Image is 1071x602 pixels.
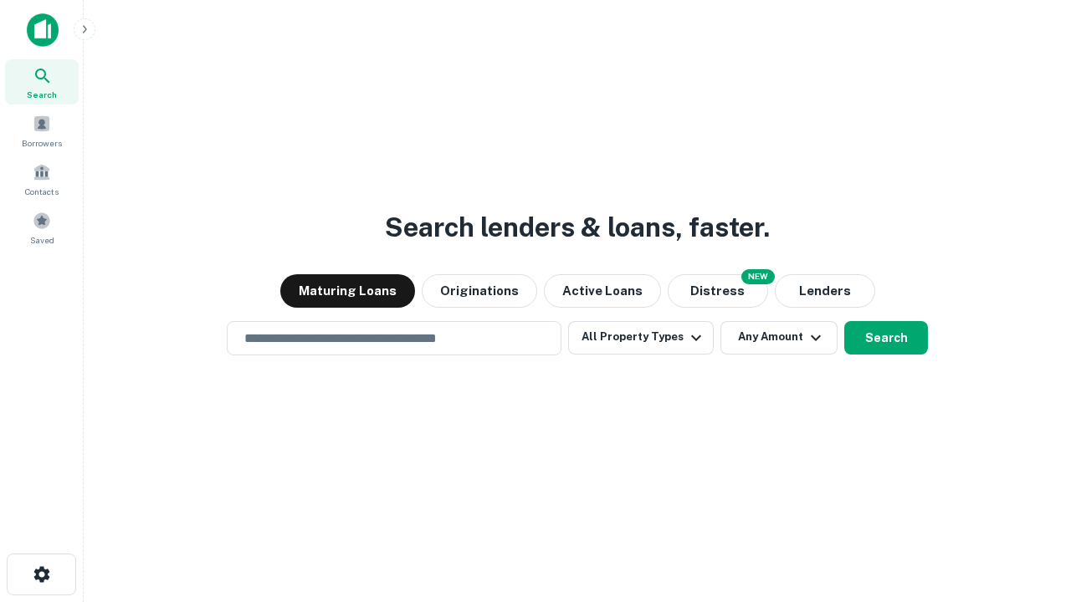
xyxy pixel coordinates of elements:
button: Search distressed loans with lien and other non-mortgage details. [668,274,768,308]
a: Saved [5,205,79,250]
button: Any Amount [720,321,838,355]
span: Contacts [25,185,59,198]
span: Borrowers [22,136,62,150]
button: Lenders [775,274,875,308]
span: Search [27,88,57,101]
img: capitalize-icon.png [27,13,59,47]
button: Search [844,321,928,355]
button: Originations [422,274,537,308]
div: NEW [741,269,775,284]
h3: Search lenders & loans, faster. [385,207,770,247]
a: Contacts [5,156,79,202]
button: All Property Types [568,321,714,355]
button: Active Loans [544,274,661,308]
iframe: Chat Widget [987,468,1071,548]
span: Saved [30,233,54,247]
a: Search [5,59,79,105]
button: Maturing Loans [280,274,415,308]
a: Borrowers [5,108,79,153]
